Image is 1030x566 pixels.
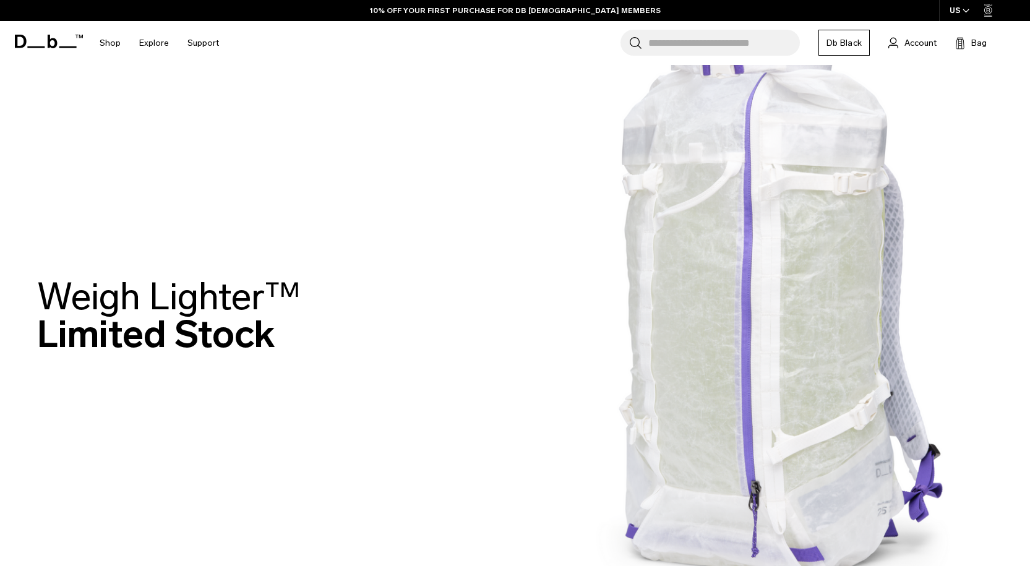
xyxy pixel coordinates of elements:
[37,278,301,353] h2: Limited Stock
[955,35,987,50] button: Bag
[971,36,987,49] span: Bag
[187,21,219,65] a: Support
[888,35,937,50] a: Account
[37,274,301,319] span: Weigh Lighter™
[370,5,661,16] a: 10% OFF YOUR FIRST PURCHASE FOR DB [DEMOGRAPHIC_DATA] MEMBERS
[818,30,870,56] a: Db Black
[904,36,937,49] span: Account
[100,21,121,65] a: Shop
[139,21,169,65] a: Explore
[90,21,228,65] nav: Main Navigation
